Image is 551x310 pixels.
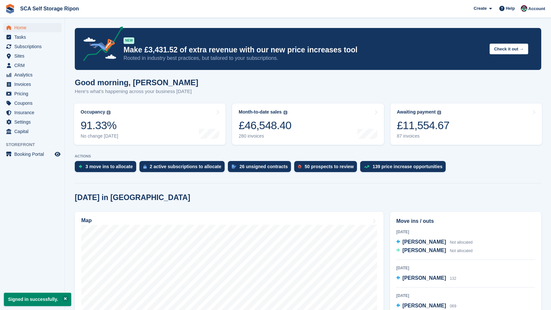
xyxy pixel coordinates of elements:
a: menu [3,108,61,117]
a: 2 active subscriptions to allocate [139,161,228,175]
div: £46,548.40 [239,119,291,132]
span: Settings [14,117,53,127]
div: [DATE] [396,265,535,271]
img: icon-info-grey-7440780725fd019a000dd9b08b2336e03edf1995a4989e88bcd33f0948082b44.svg [283,111,287,115]
a: menu [3,42,61,51]
a: Preview store [54,150,61,158]
button: Check it out → [490,44,528,54]
a: menu [3,61,61,70]
a: 26 unsigned contracts [228,161,295,175]
span: Account [528,6,545,12]
img: stora-icon-8386f47178a22dfd0bd8f6a31ec36ba5ce8667c1dd55bd0f319d3a0aa187defe.svg [5,4,15,14]
h2: Move ins / outs [396,217,535,225]
span: [PERSON_NAME] [402,239,446,245]
div: 26 unsigned contracts [240,164,288,169]
a: 139 price increase opportunities [360,161,449,175]
div: Occupancy [81,109,105,115]
p: Make £3,431.52 of extra revenue with our new price increases tool [124,45,484,55]
div: [DATE] [396,293,535,299]
div: NEW [124,37,134,44]
a: menu [3,33,61,42]
span: Home [14,23,53,32]
span: Coupons [14,99,53,108]
a: menu [3,51,61,61]
img: price_increase_opportunities-93ffe204e8149a01c8c9dc8f82e8f89637d9d84a8eef4429ea346261dce0b2c0.svg [364,165,369,168]
img: move_ins_to_allocate_icon-fdf77a2bb77ea45bf5b3d319d69a93e2d87916cf1d5bf7949dd705db3b84f3ca.svg [79,165,82,168]
a: menu [3,99,61,108]
div: 3 move ins to allocate [85,164,133,169]
img: icon-info-grey-7440780725fd019a000dd9b08b2336e03edf1995a4989e88bcd33f0948082b44.svg [107,111,111,115]
div: Awaiting payment [397,109,436,115]
a: [PERSON_NAME] 132 [396,274,456,283]
a: menu [3,117,61,127]
a: Month-to-date sales £46,548.40 280 invoices [232,103,384,145]
p: ACTIONS [75,154,541,158]
span: Not allocated [450,249,473,253]
a: menu [3,89,61,98]
span: Analytics [14,70,53,79]
span: Storefront [6,142,65,148]
a: [PERSON_NAME] Not allocated [396,238,473,247]
span: Booking Portal [14,150,53,159]
a: SCA Self Storage Ripon [18,3,82,14]
p: Signed in successfully. [4,293,71,306]
span: [PERSON_NAME] [402,275,446,281]
a: menu [3,150,61,159]
img: icon-info-grey-7440780725fd019a000dd9b08b2336e03edf1995a4989e88bcd33f0948082b44.svg [437,111,441,115]
span: Invoices [14,80,53,89]
span: Not allocated [450,240,473,245]
div: No change [DATE] [81,133,118,139]
span: Tasks [14,33,53,42]
a: Awaiting payment £11,554.67 87 invoices [390,103,542,145]
div: £11,554.67 [397,119,450,132]
span: CRM [14,61,53,70]
a: Occupancy 91.33% No change [DATE] [74,103,226,145]
div: [DATE] [396,229,535,235]
div: 50 prospects to review [305,164,354,169]
span: [PERSON_NAME] [402,303,446,308]
h2: [DATE] in [GEOGRAPHIC_DATA] [75,193,190,202]
p: Rooted in industry best practices, but tailored to your subscriptions. [124,55,484,62]
div: 91.33% [81,119,118,132]
a: 50 prospects to review [294,161,360,175]
span: Insurance [14,108,53,117]
span: Pricing [14,89,53,98]
img: active_subscription_to_allocate_icon-d502201f5373d7db506a760aba3b589e785aa758c864c3986d89f69b8ff3... [143,165,147,169]
h2: Map [81,218,92,223]
a: menu [3,23,61,32]
a: 3 move ins to allocate [75,161,139,175]
img: contract_signature_icon-13c848040528278c33f63329250d36e43548de30e8caae1d1a13099fd9432cc5.svg [232,165,236,168]
span: Capital [14,127,53,136]
span: 132 [450,276,456,281]
span: Sites [14,51,53,61]
span: Subscriptions [14,42,53,51]
a: [PERSON_NAME] Not allocated [396,247,473,255]
span: 069 [450,304,456,308]
img: price-adjustments-announcement-icon-8257ccfd72463d97f412b2fc003d46551f7dbcb40ab6d574587a9cd5c0d94... [78,26,123,63]
p: Here's what's happening across your business [DATE] [75,88,198,95]
a: menu [3,70,61,79]
a: menu [3,127,61,136]
div: Month-to-date sales [239,109,282,115]
div: 2 active subscriptions to allocate [150,164,221,169]
div: 87 invoices [397,133,450,139]
span: [PERSON_NAME] [402,248,446,253]
img: prospect-51fa495bee0391a8d652442698ab0144808aea92771e9ea1ae160a38d050c398.svg [298,165,301,168]
h1: Good morning, [PERSON_NAME] [75,78,198,87]
span: Create [474,5,487,12]
a: menu [3,80,61,89]
div: 139 price increase opportunities [373,164,442,169]
span: Help [506,5,515,12]
img: Sam Chapman [521,5,527,12]
div: 280 invoices [239,133,291,139]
